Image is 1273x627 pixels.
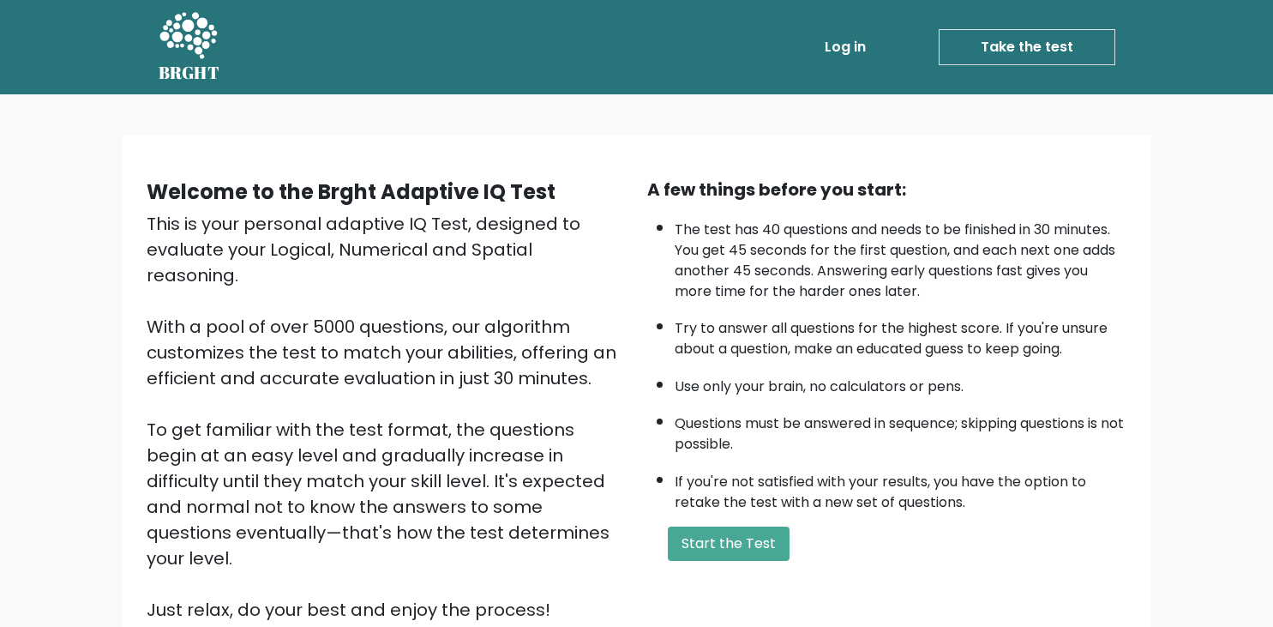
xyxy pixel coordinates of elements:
button: Start the Test [668,527,790,561]
a: Take the test [939,29,1115,65]
li: If you're not satisfied with your results, you have the option to retake the test with a new set ... [675,463,1127,513]
div: This is your personal adaptive IQ Test, designed to evaluate your Logical, Numerical and Spatial ... [147,211,627,623]
li: Try to answer all questions for the highest score. If you're unsure about a question, make an edu... [675,310,1127,359]
h5: BRGHT [159,63,220,83]
a: BRGHT [159,7,220,87]
b: Welcome to the Brght Adaptive IQ Test [147,178,555,206]
li: Use only your brain, no calculators or pens. [675,368,1127,397]
div: A few things before you start: [647,177,1127,202]
li: Questions must be answered in sequence; skipping questions is not possible. [675,405,1127,455]
a: Log in [818,30,873,64]
li: The test has 40 questions and needs to be finished in 30 minutes. You get 45 seconds for the firs... [675,211,1127,302]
